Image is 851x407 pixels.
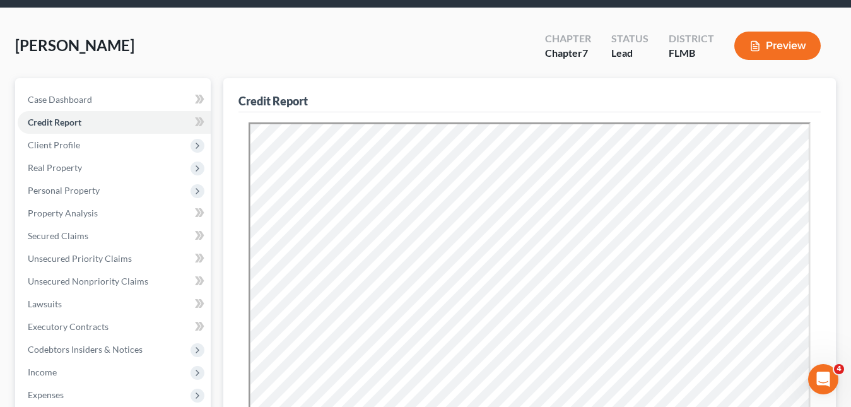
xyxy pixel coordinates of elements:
[28,389,64,400] span: Expenses
[18,202,211,225] a: Property Analysis
[28,230,88,241] span: Secured Claims
[808,364,838,394] iframe: Intercom live chat
[611,46,649,61] div: Lead
[18,225,211,247] a: Secured Claims
[28,298,62,309] span: Lawsuits
[18,316,211,338] a: Executory Contracts
[18,293,211,316] a: Lawsuits
[28,253,132,264] span: Unsecured Priority Claims
[15,36,134,54] span: [PERSON_NAME]
[18,88,211,111] a: Case Dashboard
[834,364,844,374] span: 4
[582,47,588,59] span: 7
[28,208,98,218] span: Property Analysis
[545,46,591,61] div: Chapter
[28,162,82,173] span: Real Property
[18,111,211,134] a: Credit Report
[28,344,143,355] span: Codebtors Insiders & Notices
[18,270,211,293] a: Unsecured Nonpriority Claims
[28,367,57,377] span: Income
[611,32,649,46] div: Status
[238,93,308,109] div: Credit Report
[734,32,821,60] button: Preview
[28,139,80,150] span: Client Profile
[28,185,100,196] span: Personal Property
[28,276,148,286] span: Unsecured Nonpriority Claims
[669,32,714,46] div: District
[18,247,211,270] a: Unsecured Priority Claims
[28,94,92,105] span: Case Dashboard
[669,46,714,61] div: FLMB
[28,117,81,127] span: Credit Report
[28,321,109,332] span: Executory Contracts
[545,32,591,46] div: Chapter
